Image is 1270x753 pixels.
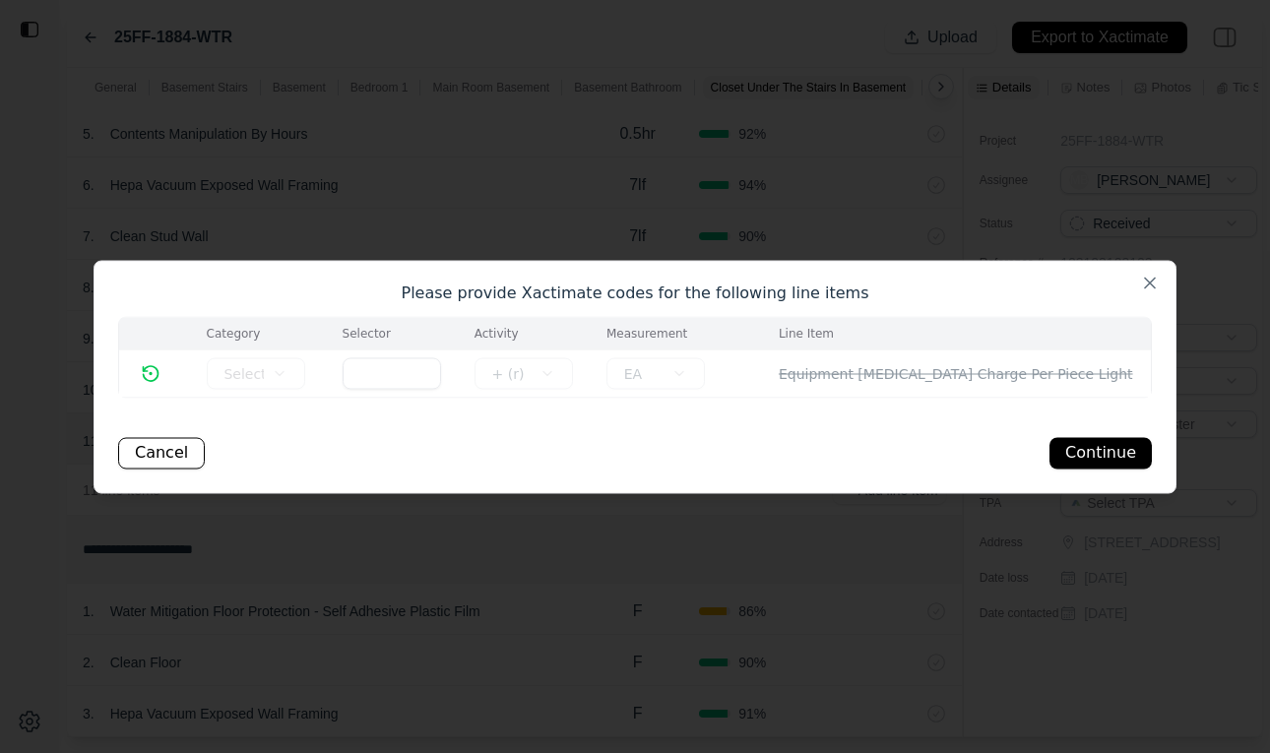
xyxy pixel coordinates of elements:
[606,325,687,341] div: Measurement
[1049,437,1152,469] button: Continue
[118,437,205,469] button: Cancel
[475,325,519,341] div: Activity
[779,325,834,341] div: Line Item
[207,325,261,341] div: Category
[779,363,1127,383] p: Equipment [MEDICAL_DATA] Charge Per Piece Light
[118,284,1152,300] h2: Please provide Xactimate codes for the following line items
[343,325,391,341] div: Selector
